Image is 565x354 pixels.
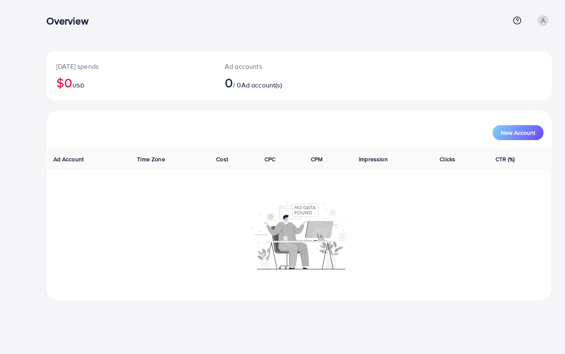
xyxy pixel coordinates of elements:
span: Ad Account [53,155,84,163]
h3: Overview [46,15,95,27]
span: Clicks [440,155,455,163]
span: New Account [501,130,535,136]
span: CPM [311,155,322,163]
span: CPC [264,155,275,163]
h2: $0 [56,75,205,90]
button: New Account [493,125,543,140]
img: No account [252,201,346,269]
h2: / 0 [225,75,331,90]
span: 0 [225,73,233,92]
span: Cost [216,155,228,163]
span: Time Zone [137,155,165,163]
span: USD [72,81,84,90]
p: Ad accounts [225,61,331,71]
p: [DATE] spends [56,61,205,71]
span: Impression [359,155,388,163]
span: CTR (%) [495,155,515,163]
span: Ad account(s) [241,80,282,90]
